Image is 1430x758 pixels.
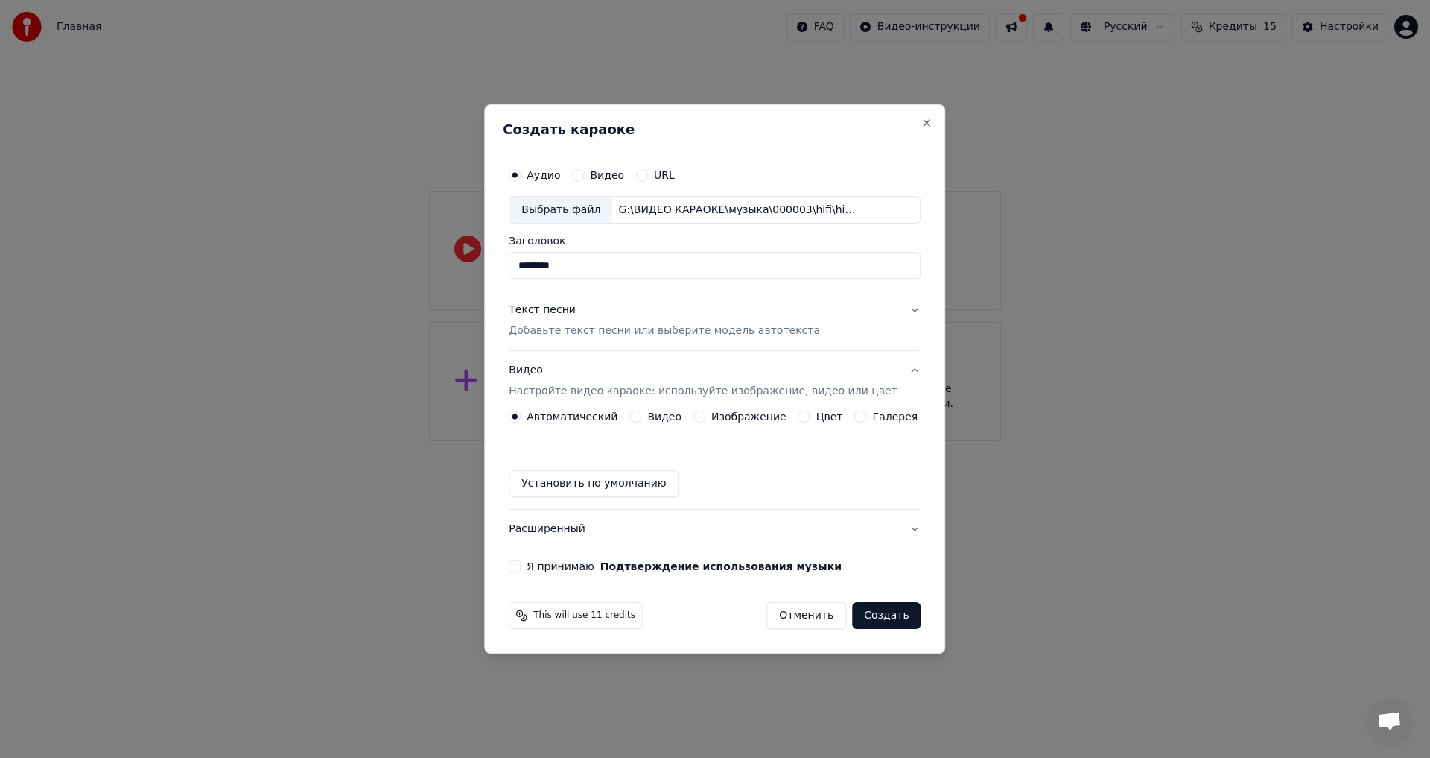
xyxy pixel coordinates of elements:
[590,170,624,180] label: Видео
[654,170,675,180] label: URL
[509,236,921,247] label: Заголовок
[509,324,820,339] p: Добавьте текст песни или выберите модель автотекста
[612,203,865,218] div: G:\ВИДЕО КАРАОКЕ\музыка\000003\hifi\hi_fi_14.mp3
[509,510,921,549] button: Расширенный
[852,602,921,629] button: Создать
[527,411,617,422] label: Автоматический
[509,352,921,411] button: ВидеоНастройте видео караоке: используйте изображение, видео или цвет
[509,411,921,509] div: ВидеоНастройте видео караоке: используйте изображение, видео или цвет
[873,411,918,422] label: Галерея
[527,561,842,572] label: Я принимаю
[509,384,897,399] p: Настройте видео караоке: используйте изображение, видео или цвет
[509,470,679,497] button: Установить по умолчанию
[509,197,612,224] div: Выбрать файл
[766,602,846,629] button: Отменить
[527,170,560,180] label: Аудио
[509,291,921,351] button: Текст песниДобавьте текст песни или выберите модель автотекста
[711,411,786,422] label: Изображение
[600,561,842,572] button: Я принимаю
[533,610,635,622] span: This will use 11 credits
[647,411,681,422] label: Видео
[503,123,927,136] h2: Создать караоке
[816,411,843,422] label: Цвет
[509,364,897,399] div: Видео
[509,303,576,318] div: Текст песни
